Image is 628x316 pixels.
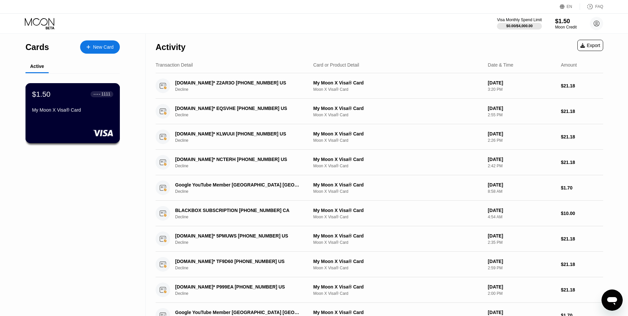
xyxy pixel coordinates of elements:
div: $21.18 [561,109,603,114]
div: [DOMAIN_NAME]* EQSVHE [PHONE_NUMBER] USDeclineMy Moon X Visa® CardMoon X Visa® Card[DATE]2:55 PM$... [156,99,603,124]
div: $21.18 [561,160,603,165]
div: Activity [156,42,185,52]
div: My Moon X Visa® Card [313,182,482,187]
div: My Moon X Visa® Card [32,107,113,113]
div: Moon X Visa® Card [313,87,482,92]
div: Visa Monthly Spend Limit [497,18,542,22]
div: $21.18 [561,262,603,267]
div: Transaction Detail [156,62,193,68]
div: [DOMAIN_NAME]* 5PMUWS [PHONE_NUMBER] USDeclineMy Moon X Visa® CardMoon X Visa® Card[DATE]2:35 PM$... [156,226,603,252]
div: 3:20 PM [488,87,556,92]
div: Date & Time [488,62,513,68]
div: EN [560,3,580,10]
div: 4:54 AM [488,215,556,219]
div: [DATE] [488,208,556,213]
div: My Moon X Visa® Card [313,233,482,238]
div: New Card [93,44,114,50]
div: FAQ [595,4,603,9]
div: $0.00 / $4,000.00 [506,24,533,28]
div: [DOMAIN_NAME]* KLWUUI [PHONE_NUMBER] US [175,131,303,136]
div: Decline [175,215,312,219]
div: Moon Credit [555,25,577,29]
div: Google YouTube Member [GEOGRAPHIC_DATA] [GEOGRAPHIC_DATA]DeclineMy Moon X Visa® CardMoon X Visa® ... [156,175,603,201]
div: $21.18 [561,236,603,241]
div: [DATE] [488,182,556,187]
div: $1.50 [32,90,51,98]
div: Decline [175,113,312,117]
div: 2:00 PM [488,291,556,296]
div: [DATE] [488,106,556,111]
div: [DATE] [488,259,556,264]
div: Moon X Visa® Card [313,138,482,143]
div: Moon X Visa® Card [313,291,482,296]
div: $21.18 [561,287,603,292]
div: Export [580,43,600,48]
div: Export [577,40,603,51]
div: Decline [175,266,312,270]
iframe: Кнопка запуска окна обмена сообщениями [602,290,623,311]
div: [DOMAIN_NAME]* Z2AR3O [PHONE_NUMBER] US [175,80,303,85]
div: [DOMAIN_NAME]* NCTERH [PHONE_NUMBER] US [175,157,303,162]
div: $1.70 [561,185,603,190]
div: BLACKBOX SUBSCRIPTION [PHONE_NUMBER] CA [175,208,303,213]
div: FAQ [580,3,603,10]
div: Visa Monthly Spend Limit$0.00/$4,000.00 [497,18,542,29]
div: [DOMAIN_NAME]* P999EA [PHONE_NUMBER] USDeclineMy Moon X Visa® CardMoon X Visa® Card[DATE]2:00 PM$... [156,277,603,303]
div: [DOMAIN_NAME]* 5PMUWS [PHONE_NUMBER] US [175,233,303,238]
div: 2:55 PM [488,113,556,117]
div: Card or Product Detail [313,62,359,68]
div: [DATE] [488,80,556,85]
div: 2:35 PM [488,240,556,245]
div: Active [30,64,44,69]
div: EN [567,4,572,9]
div: Decline [175,291,312,296]
div: [DOMAIN_NAME]* EQSVHE [PHONE_NUMBER] US [175,106,303,111]
div: My Moon X Visa® Card [313,310,482,315]
div: 8:58 AM [488,189,556,194]
div: Moon X Visa® Card [313,164,482,168]
div: Decline [175,189,312,194]
div: My Moon X Visa® Card [313,208,482,213]
div: [DATE] [488,157,556,162]
div: ● ● ● ● [94,93,100,95]
div: Google YouTube Member [GEOGRAPHIC_DATA] [GEOGRAPHIC_DATA] [175,310,303,315]
div: Moon X Visa® Card [313,240,482,245]
div: Moon X Visa® Card [313,113,482,117]
div: Decline [175,240,312,245]
div: BLACKBOX SUBSCRIPTION [PHONE_NUMBER] CADeclineMy Moon X Visa® CardMoon X Visa® Card[DATE]4:54 AM$... [156,201,603,226]
div: [DATE] [488,310,556,315]
div: Decline [175,138,312,143]
div: [DOMAIN_NAME]* P999EA [PHONE_NUMBER] US [175,284,303,290]
div: $1.50 [555,18,577,25]
div: [DATE] [488,284,556,290]
div: Google YouTube Member [GEOGRAPHIC_DATA] [GEOGRAPHIC_DATA] [175,182,303,187]
div: My Moon X Visa® Card [313,157,482,162]
div: 2:59 PM [488,266,556,270]
div: [DATE] [488,131,556,136]
div: Moon X Visa® Card [313,266,482,270]
div: 2:42 PM [488,164,556,168]
div: $21.18 [561,83,603,88]
div: Amount [561,62,577,68]
div: $10.00 [561,211,603,216]
div: 2:26 PM [488,138,556,143]
div: New Card [80,40,120,54]
div: My Moon X Visa® Card [313,80,482,85]
div: Decline [175,87,312,92]
div: My Moon X Visa® Card [313,259,482,264]
div: Decline [175,164,312,168]
div: Cards [25,42,49,52]
div: Moon X Visa® Card [313,215,482,219]
div: $1.50● ● ● ●1111My Moon X Visa® Card [26,83,120,143]
div: [DOMAIN_NAME]* TF9D60 [PHONE_NUMBER] USDeclineMy Moon X Visa® CardMoon X Visa® Card[DATE]2:59 PM$... [156,252,603,277]
div: $1.50Moon Credit [555,18,577,29]
div: My Moon X Visa® Card [313,106,482,111]
div: My Moon X Visa® Card [313,131,482,136]
div: $21.18 [561,134,603,139]
div: My Moon X Visa® Card [313,284,482,290]
div: [DOMAIN_NAME]* NCTERH [PHONE_NUMBER] USDeclineMy Moon X Visa® CardMoon X Visa® Card[DATE]2:42 PM$... [156,150,603,175]
div: [DOMAIN_NAME]* KLWUUI [PHONE_NUMBER] USDeclineMy Moon X Visa® CardMoon X Visa® Card[DATE]2:26 PM$... [156,124,603,150]
div: [DOMAIN_NAME]* Z2AR3O [PHONE_NUMBER] USDeclineMy Moon X Visa® CardMoon X Visa® Card[DATE]3:20 PM$... [156,73,603,99]
div: 1111 [101,92,110,96]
